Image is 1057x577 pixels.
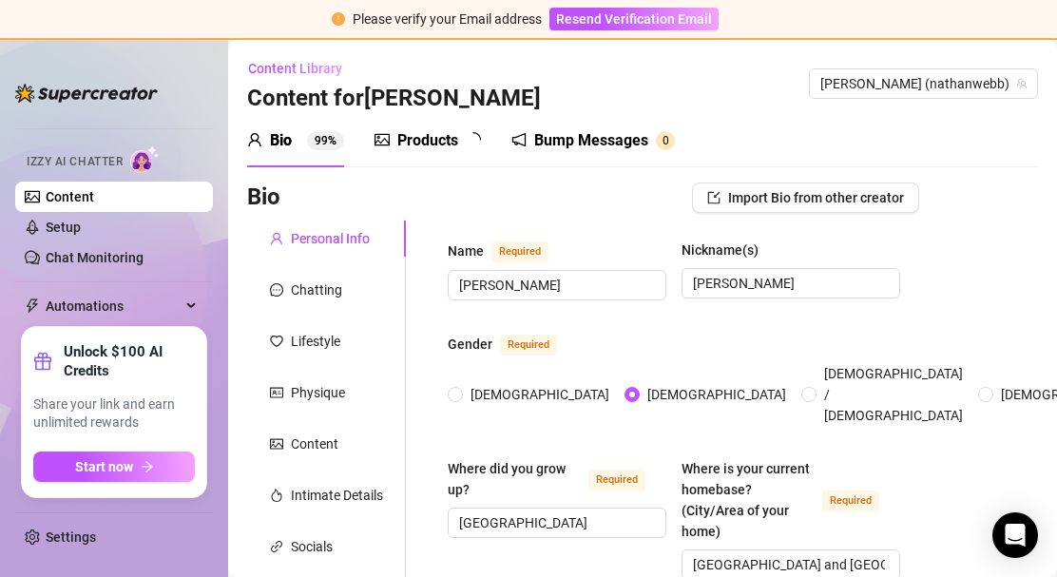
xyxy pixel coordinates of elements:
span: user [247,132,262,147]
span: Required [822,490,879,511]
input: Name [459,275,651,296]
span: thunderbolt [25,298,40,314]
span: notification [511,132,527,147]
h3: Bio [247,183,280,213]
span: message [270,283,283,297]
span: arrow-right [141,460,154,473]
span: import [707,191,721,204]
span: user [270,232,283,245]
span: Resend Verification Email [556,11,712,27]
div: Physique [291,382,345,403]
a: Settings [46,529,96,545]
div: Please verify your Email address [353,9,542,29]
span: [DEMOGRAPHIC_DATA] [640,384,794,405]
div: Lifestyle [291,331,340,352]
span: picture [270,437,283,451]
div: Bump Messages [534,129,648,152]
button: Import Bio from other creator [692,183,919,213]
strong: Unlock $100 AI Credits [64,342,195,380]
div: Products [397,129,458,152]
div: Where did you grow up? [448,458,581,500]
div: Bio [270,129,292,152]
a: Content [46,189,94,204]
div: Intimate Details [291,485,383,506]
button: Content Library [247,53,357,84]
span: gift [33,352,52,371]
span: [DEMOGRAPHIC_DATA] / [DEMOGRAPHIC_DATA] [817,363,971,426]
span: Required [500,335,557,356]
div: Content [291,433,338,454]
a: Setup [46,220,81,235]
span: Content Library [248,61,342,76]
div: Personal Info [291,228,370,249]
span: idcard [270,386,283,399]
span: Required [588,470,645,490]
button: Resend Verification Email [549,8,719,30]
sup: 99% [307,131,344,150]
input: Nickname(s) [693,273,885,294]
label: Where is your current homebase? (City/Area of your home) [682,458,900,542]
span: Required [491,241,548,262]
label: Nickname(s) [682,240,772,260]
span: link [270,540,283,553]
div: Nickname(s) [682,240,759,260]
label: Where did you grow up? [448,458,666,500]
label: Name [448,240,569,262]
h3: Content for [PERSON_NAME] [247,84,541,114]
span: Import Bio from other creator [728,190,904,205]
img: AI Chatter [130,145,160,173]
span: fire [270,489,283,502]
span: Izzy AI Chatter [27,153,123,171]
sup: 0 [656,131,675,150]
a: Chat Monitoring [46,250,144,265]
label: Gender [448,333,578,356]
span: Nathan (nathanwebb) [820,69,1027,98]
span: Automations [46,291,181,321]
div: Chatting [291,279,342,300]
span: Start now [75,459,133,474]
input: Where did you grow up? [459,512,651,533]
span: Share your link and earn unlimited rewards [33,395,195,433]
span: picture [375,132,390,147]
div: Name [448,240,484,261]
div: Open Intercom Messenger [992,512,1038,558]
div: Socials [291,536,333,557]
div: Gender [448,334,492,355]
span: exclamation-circle [332,12,345,26]
span: [DEMOGRAPHIC_DATA] [463,384,617,405]
div: Where is your current homebase? (City/Area of your home) [682,458,815,542]
button: Start nowarrow-right [33,452,195,482]
img: logo-BBDzfeDw.svg [15,84,158,103]
span: loading [466,132,481,147]
input: Where is your current homebase? (City/Area of your home) [693,554,885,575]
span: heart [270,335,283,348]
span: team [1016,78,1028,89]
